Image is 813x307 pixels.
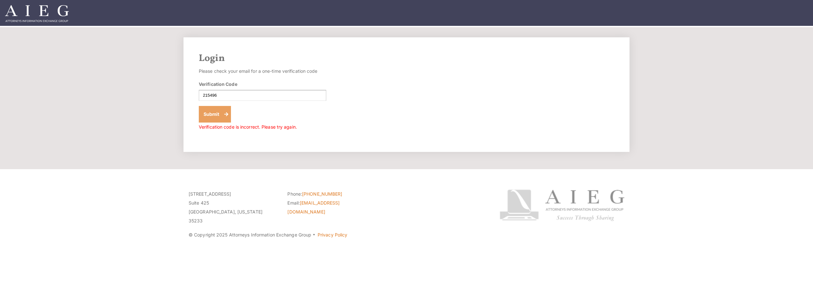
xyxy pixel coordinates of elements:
[199,124,297,130] span: Verification code is incorrect. Please try again.
[5,5,69,22] img: Attorneys Information Exchange Group
[199,106,231,123] button: Submit
[287,190,377,198] li: Phone:
[313,235,315,238] span: ·
[189,190,278,225] p: [STREET_ADDRESS] Suite 425 [GEOGRAPHIC_DATA], [US_STATE] 35233
[199,81,237,87] label: Verification Code
[287,198,377,216] li: Email:
[318,232,347,237] a: Privacy Policy
[199,67,326,76] p: Please check your email for a one-time verification code
[287,200,340,214] a: [EMAIL_ADDRESS][DOMAIN_NAME]
[302,191,342,197] a: [PHONE_NUMBER]
[500,190,624,221] img: Attorneys Information Exchange Group logo
[189,230,476,239] p: © Copyright 2025 Attorneys Information Exchange Group
[199,53,614,64] h2: Login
